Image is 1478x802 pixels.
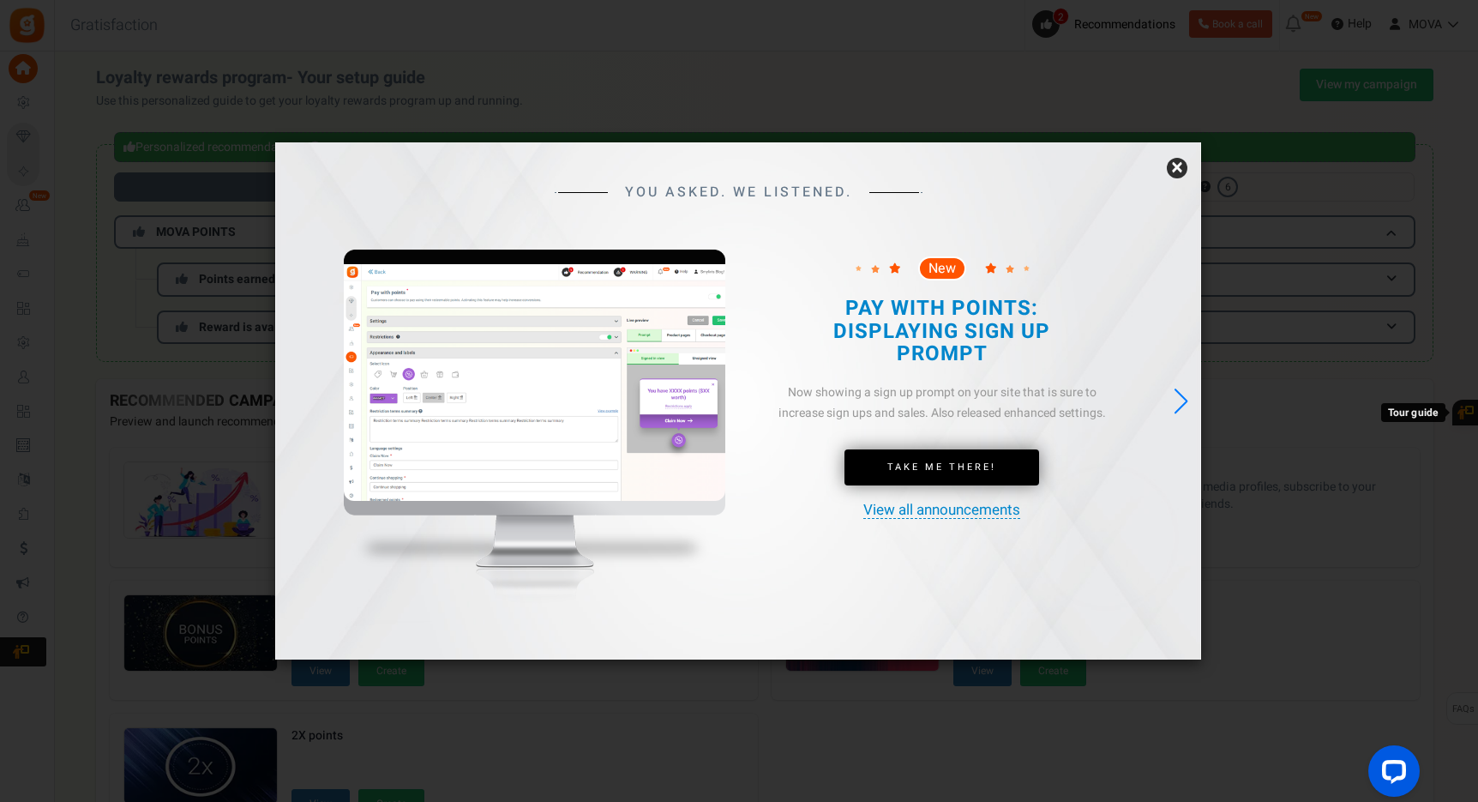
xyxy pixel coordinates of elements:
[1381,403,1445,423] div: Tour guide
[928,262,956,275] span: New
[1169,383,1193,420] div: Next slide
[344,264,725,501] img: screenshot
[788,298,1096,365] h2: PAY WITH POINTS: DISPLAYING SIGN UP PROMPT
[344,250,725,636] img: mockup
[863,503,1020,519] a: View all announcements
[110,393,1420,410] h4: RECOMMENDED CAMPAIGNS FOR YOU
[625,185,852,201] span: YOU ASKED. WE LISTENED.
[1167,158,1187,178] a: ×
[844,449,1039,485] a: Take Me There!
[771,383,1113,424] div: Now showing a sign up prompt on your site that is sure to increase sign ups and sales. Also relea...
